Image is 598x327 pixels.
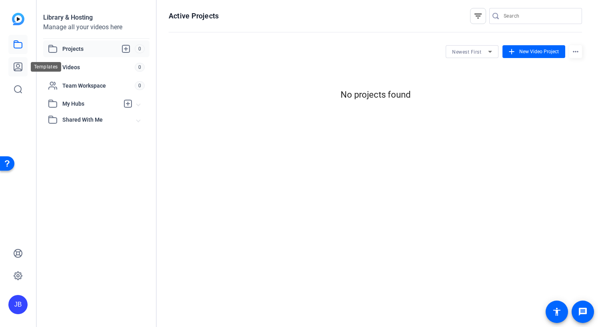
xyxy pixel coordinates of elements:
span: Newest First [452,49,481,55]
div: Manage all your videos here [43,22,149,32]
mat-icon: accessibility [552,307,562,317]
input: Search [504,11,576,21]
span: Projects [62,44,135,54]
mat-icon: add [507,47,516,56]
div: Templates [31,62,61,72]
mat-icon: message [578,307,588,317]
mat-expansion-panel-header: My Hubs [43,96,149,112]
img: blue-gradient.svg [12,13,24,25]
div: No projects found [169,88,582,101]
mat-expansion-panel-header: Shared With Me [43,112,149,128]
span: My Hubs [62,100,119,108]
span: 0 [135,81,145,90]
span: New Video Project [519,48,559,55]
div: JB [8,295,28,314]
button: New Video Project [502,45,565,58]
span: Videos [62,63,135,71]
h1: Active Projects [169,11,219,21]
span: Team Workspace [62,82,135,90]
span: Shared With Me [62,116,137,124]
span: 0 [135,44,145,53]
span: 0 [135,63,145,72]
mat-icon: more_horiz [569,45,582,58]
div: Library & Hosting [43,13,149,22]
mat-icon: filter_list [473,11,483,21]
